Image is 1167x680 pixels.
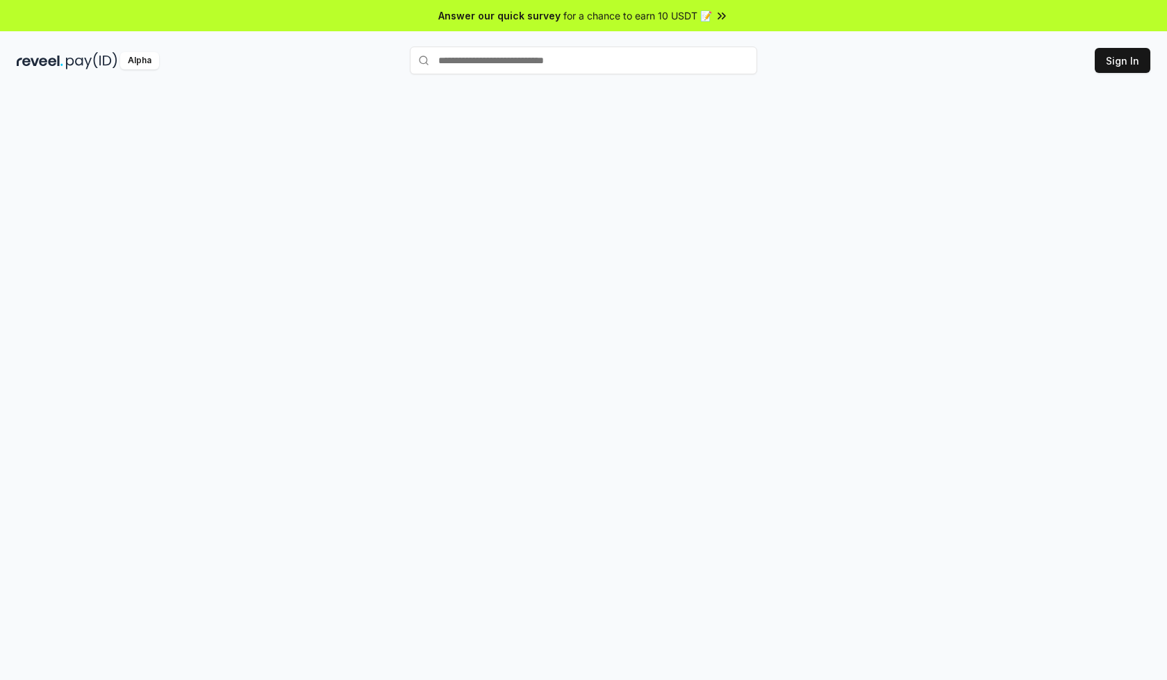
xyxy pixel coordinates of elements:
[438,8,561,23] span: Answer our quick survey
[17,52,63,69] img: reveel_dark
[66,52,117,69] img: pay_id
[1095,48,1150,73] button: Sign In
[563,8,712,23] span: for a chance to earn 10 USDT 📝
[120,52,159,69] div: Alpha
